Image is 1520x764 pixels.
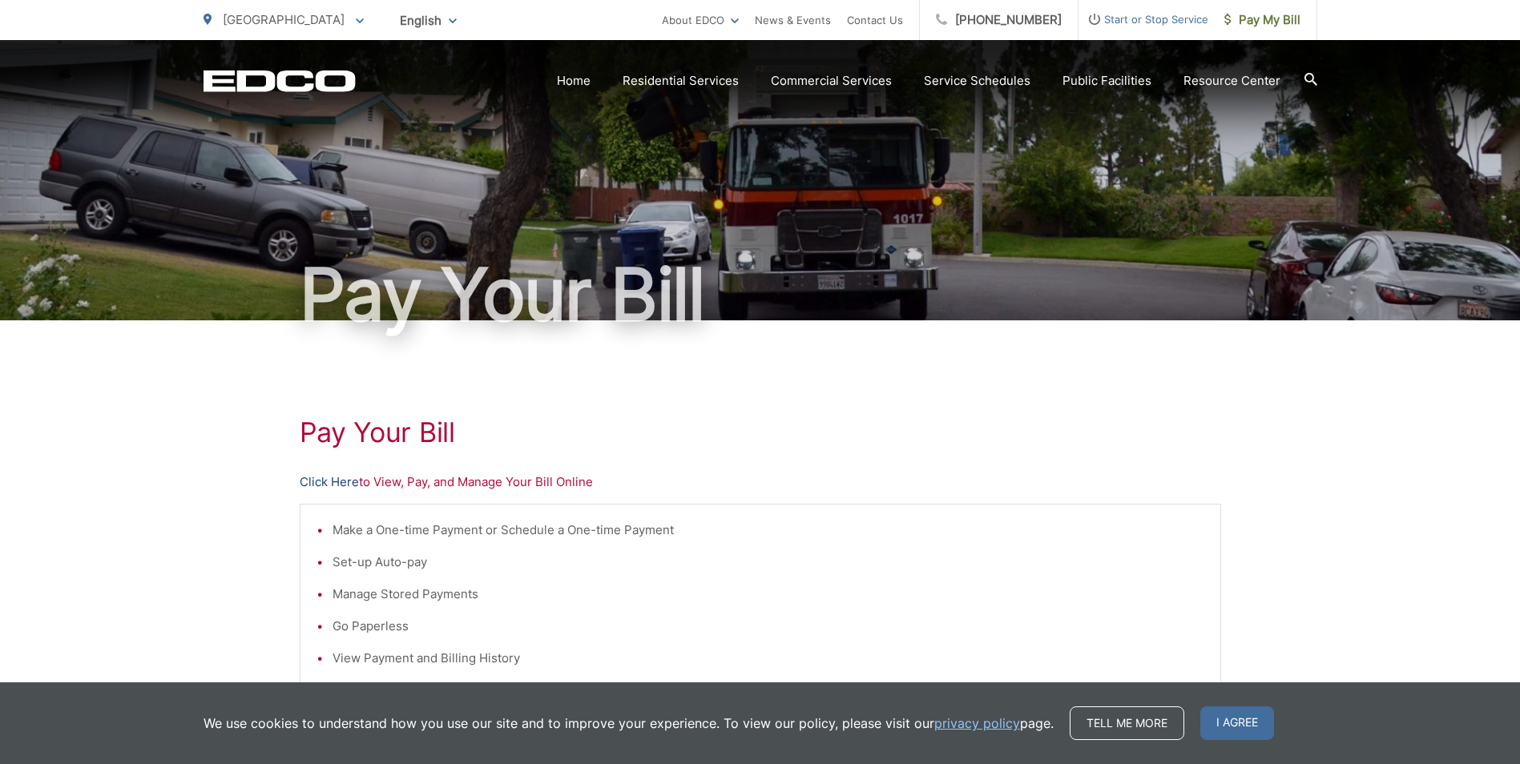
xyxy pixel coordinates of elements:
[847,10,903,30] a: Contact Us
[623,71,739,90] a: Residential Services
[204,70,356,92] a: EDCD logo. Return to the homepage.
[223,12,345,27] span: [GEOGRAPHIC_DATA]
[333,553,1204,572] li: Set-up Auto-pay
[1183,71,1280,90] a: Resource Center
[1200,706,1274,740] span: I agree
[388,6,469,34] span: English
[300,472,1221,492] p: to View, Pay, and Manage Your Bill Online
[204,714,1054,733] p: We use cookies to understand how you use our site and to improve your experience. To view our pol...
[924,71,1030,90] a: Service Schedules
[333,521,1204,540] li: Make a One-time Payment or Schedule a One-time Payment
[1070,706,1184,740] a: Tell me more
[771,71,892,90] a: Commercial Services
[300,416,1221,448] h1: Pay Your Bill
[755,10,831,30] a: News & Events
[204,255,1317,335] h1: Pay Your Bill
[1224,10,1300,30] span: Pay My Bill
[934,714,1020,733] a: privacy policy
[557,71,591,90] a: Home
[333,585,1204,604] li: Manage Stored Payments
[300,472,359,492] a: Click Here
[333,649,1204,668] li: View Payment and Billing History
[662,10,739,30] a: About EDCO
[333,617,1204,636] li: Go Paperless
[1062,71,1151,90] a: Public Facilities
